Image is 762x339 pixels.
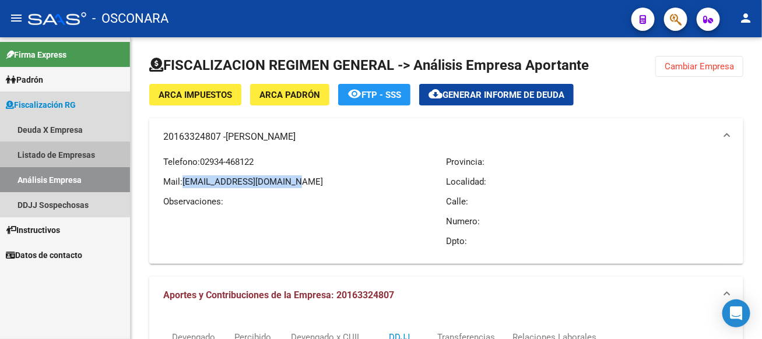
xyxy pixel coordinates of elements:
[159,90,232,100] span: ARCA Impuestos
[361,90,401,100] span: FTP - SSS
[443,90,564,100] span: Generar informe de deuda
[163,156,447,168] p: Telefono:
[6,249,82,262] span: Datos de contacto
[429,87,443,101] mat-icon: cloud_download
[6,48,66,61] span: Firma Express
[149,277,743,314] mat-expansion-panel-header: Aportes y Contribuciones de la Empresa: 20163324807
[149,56,589,75] h1: FISCALIZACION REGIMEN GENERAL -> Análisis Empresa Aportante
[447,235,730,248] p: Dpto:
[6,98,76,111] span: Fiscalización RG
[226,130,296,143] span: [PERSON_NAME]
[92,6,168,31] span: - OSCONARA
[447,175,730,188] p: Localidad:
[149,156,743,264] div: 20163324807 -[PERSON_NAME]
[149,118,743,156] mat-expansion-panel-header: 20163324807 -[PERSON_NAME]
[419,84,574,105] button: Generar informe de deuda
[259,90,320,100] span: ARCA Padrón
[9,11,23,25] mat-icon: menu
[739,11,753,25] mat-icon: person
[163,195,447,208] p: Observaciones:
[6,224,60,236] span: Instructivos
[447,215,730,228] p: Numero:
[655,56,743,77] button: Cambiar Empresa
[250,84,329,105] button: ARCA Padrón
[722,299,750,327] div: Open Intercom Messenger
[665,61,734,72] span: Cambiar Empresa
[182,176,323,187] span: [EMAIL_ADDRESS][DOMAIN_NAME]
[200,157,254,167] span: 02934-468122
[149,84,241,105] button: ARCA Impuestos
[6,73,43,86] span: Padrón
[163,130,715,143] mat-panel-title: 20163324807 -
[347,87,361,101] mat-icon: remove_red_eye
[338,84,410,105] button: FTP - SSS
[163,289,394,301] span: Aportes y Contribuciones de la Empresa: 20163324807
[447,156,730,168] p: Provincia:
[163,175,447,188] p: Mail:
[447,195,730,208] p: Calle:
